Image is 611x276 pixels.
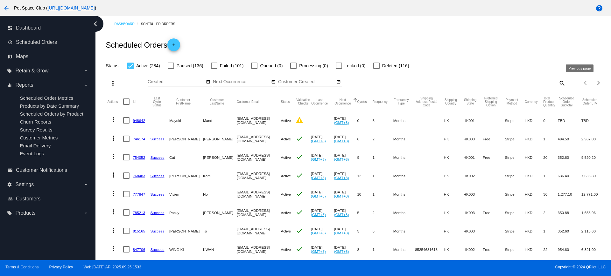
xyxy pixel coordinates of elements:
button: Change sorting for PaymentMethod.Type [505,98,519,105]
mat-cell: Vivien [169,185,203,203]
button: Change sorting for PreferredShippingOption [483,97,499,107]
mat-cell: 2 [372,130,393,148]
span: Active [281,247,291,252]
mat-cell: [EMAIL_ADDRESS][DOMAIN_NAME] [237,130,281,148]
mat-cell: Mayuki [169,111,203,130]
mat-icon: help [595,4,603,12]
mat-cell: [DATE] [334,222,357,240]
a: Success [151,155,165,159]
mat-cell: 1 [543,222,558,240]
mat-cell: 0 [543,111,558,130]
i: arrow_drop_down [83,211,88,216]
mat-cell: Months [393,148,415,166]
a: map Maps [8,51,88,62]
mat-cell: HKD [525,111,544,130]
button: Change sorting for CustomerFirstName [169,98,197,105]
mat-cell: Stripe [505,130,524,148]
mat-icon: arrow_back [3,4,10,12]
mat-icon: search [558,78,565,88]
a: Success [151,192,165,196]
button: Change sorting for Id [133,100,135,104]
button: Change sorting for LastOccurrenceUtc [311,98,328,105]
input: Created [148,79,205,84]
mat-cell: 1 [543,130,558,148]
mat-cell: [DATE] [311,185,334,203]
mat-icon: more_vert [110,226,117,234]
mat-cell: [DATE] [334,166,357,185]
mat-icon: date_range [206,79,210,84]
mat-cell: Stripe [505,185,524,203]
a: 768483 [133,174,145,178]
mat-cell: 5 [372,111,393,130]
mat-cell: 494.50 [558,130,581,148]
button: Next page [592,77,605,89]
a: Success [151,174,165,178]
button: Change sorting for CustomerEmail [237,100,259,104]
a: Success [151,137,165,141]
a: 777847 [133,192,145,196]
mat-cell: [PERSON_NAME] [169,130,203,148]
a: (GMT+8) [334,120,349,125]
mat-cell: 85254681618 [415,240,444,259]
mat-cell: WING KI [169,240,203,259]
mat-cell: HK001 [464,148,483,166]
mat-cell: 1 [372,240,393,259]
a: Success [151,247,165,252]
span: Processing (0) [299,62,328,70]
mat-cell: [DATE] [334,148,357,166]
mat-icon: check [296,208,303,216]
mat-icon: check [296,190,303,198]
mat-cell: 30 [543,185,558,203]
mat-cell: [PERSON_NAME] [203,148,237,166]
mat-cell: HK [444,203,464,222]
button: Change sorting for ShippingState [464,98,477,105]
mat-cell: HK002 [464,240,483,259]
i: local_offer [7,211,12,216]
a: (GMT+8) [311,249,326,253]
span: Deleted (116) [382,62,409,70]
mat-icon: check [296,153,303,161]
span: Scheduled Order Metrics [20,95,73,101]
span: Churn Reports [20,119,51,125]
i: people_outline [8,196,13,201]
mat-cell: TBD [558,111,581,130]
button: Change sorting for CurrencyIso [525,100,538,104]
mat-icon: more_vert [110,153,117,160]
mat-cell: HK [444,166,464,185]
button: Change sorting for Frequency [372,100,387,104]
mat-cell: 2,115.60 [581,222,604,240]
mat-cell: 636.40 [558,166,581,185]
i: arrow_drop_down [83,83,88,88]
span: Active [281,174,291,178]
mat-cell: [DATE] [334,111,357,130]
span: Customers [16,196,40,202]
i: chevron_left [90,19,101,29]
mat-icon: more_vert [110,245,117,252]
mat-cell: Months [393,222,415,240]
a: Success [151,211,165,215]
mat-cell: 12 [357,166,372,185]
mat-cell: 352.60 [558,148,581,166]
a: email Customer Notifications [8,165,88,175]
mat-cell: [DATE] [334,130,357,148]
a: (GMT+8) [334,139,349,143]
mat-cell: Kam [203,166,237,185]
a: Survey Results [20,127,52,132]
mat-icon: add [170,43,178,50]
span: Maps [16,54,28,59]
span: Status: [106,63,120,68]
mat-icon: check [296,172,303,179]
mat-cell: 5 [357,203,372,222]
mat-cell: HK002 [464,166,483,185]
i: map [8,54,13,59]
span: Products [15,210,35,216]
mat-cell: 6 [372,222,393,240]
span: Pet Space Club ( ) [14,5,96,10]
mat-cell: HK003 [464,185,483,203]
a: (GMT+8) [311,194,326,198]
mat-cell: Stripe [505,203,524,222]
mat-cell: [PERSON_NAME] [169,166,203,185]
mat-cell: Stripe [505,148,524,166]
mat-cell: Months [393,203,415,222]
mat-cell: Months [393,130,415,148]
